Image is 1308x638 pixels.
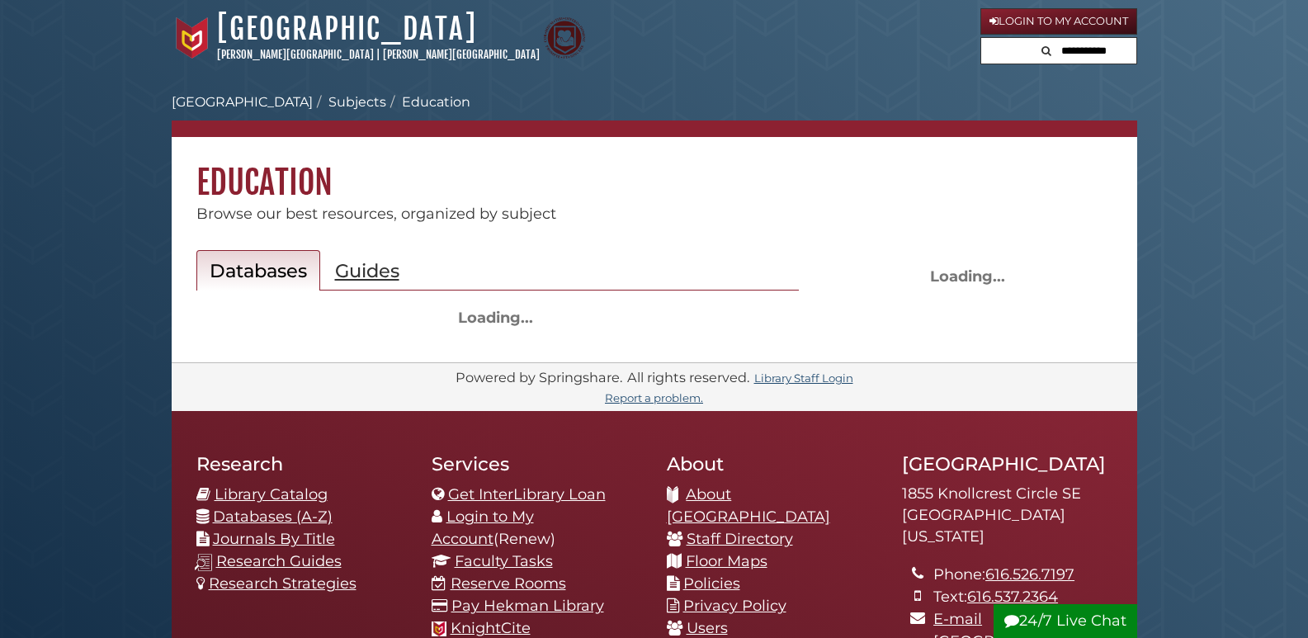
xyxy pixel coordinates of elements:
[687,619,728,637] a: Users
[216,552,342,570] a: Research Guides
[386,92,470,112] li: Education
[544,17,585,59] img: Calvin Theological Seminary
[376,48,380,61] span: |
[451,574,566,593] a: Reserve Rooms
[902,452,1112,475] h2: [GEOGRAPHIC_DATA]
[172,203,1137,225] div: Browse our best resources, organized by subject
[994,604,1137,638] button: 24/7 Live Chat
[322,250,413,291] a: Guides
[605,391,703,404] a: Report a problem.
[1041,45,1051,56] i: Search
[172,92,1137,137] nav: breadcrumb
[210,259,307,282] h2: Databases
[335,259,399,282] h2: Guides
[667,452,877,475] h2: About
[328,94,386,110] a: Subjects
[754,371,853,385] a: Library Staff Login
[432,621,446,636] img: Calvin favicon logo
[217,11,477,47] a: [GEOGRAPHIC_DATA]
[432,506,642,551] li: (Renew)
[195,554,212,571] img: research-guides-icon-white_37x37.png
[217,48,374,61] a: [PERSON_NAME][GEOGRAPHIC_DATA]
[213,508,333,526] a: Databases (A-Z)
[824,258,1112,288] div: Loading...
[933,564,1112,586] li: Phone:
[933,586,1112,608] li: Text:
[172,137,1137,203] h1: Education
[687,530,793,548] a: Staff Directory
[432,452,642,475] h2: Services
[980,8,1137,35] a: Login to My Account
[448,485,606,503] a: Get InterLibrary Loan
[172,94,313,110] a: [GEOGRAPHIC_DATA]
[1036,38,1056,60] button: Search
[985,565,1074,584] a: 616.526.7197
[196,250,1112,338] section: Content by Subject
[209,574,357,593] a: Research Strategies
[432,508,534,548] a: Login to My Account
[967,588,1058,606] a: 616.537.2364
[196,250,320,291] a: Databases
[196,299,795,329] div: Loading...
[902,484,1112,547] address: 1855 Knollcrest Circle SE [GEOGRAPHIC_DATA][US_STATE]
[455,552,553,570] a: Faculty Tasks
[213,530,335,548] a: Journals By Title
[686,552,767,570] a: Floor Maps
[451,597,604,615] a: Pay Hekman Library
[196,452,407,475] h2: Research
[215,485,328,503] a: Library Catalog
[453,369,625,385] div: Powered by Springshare.
[172,17,213,59] img: Calvin University
[383,48,540,61] a: [PERSON_NAME][GEOGRAPHIC_DATA]
[625,369,752,385] div: All rights reserved.
[683,574,740,593] a: Policies
[451,619,531,637] a: KnightCite
[683,597,786,615] a: Privacy Policy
